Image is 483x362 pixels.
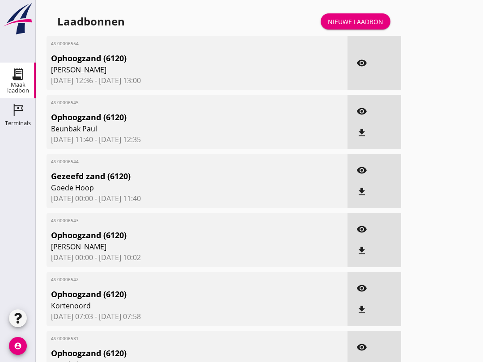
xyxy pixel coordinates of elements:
i: file_download [356,127,367,138]
div: Nieuwe laadbon [328,17,383,26]
span: 4S-00006554 [51,40,294,47]
img: logo-small.a267ee39.svg [2,2,34,35]
span: [DATE] 11:40 - [DATE] 12:35 [51,134,343,145]
span: Gezeefd zand (6120) [51,170,294,182]
span: [PERSON_NAME] [51,64,294,75]
span: Kortenoord [51,300,294,311]
i: visibility [356,106,367,117]
i: visibility [356,283,367,294]
span: 4S-00006545 [51,99,294,106]
span: Ophoogzand (6120) [51,229,294,241]
i: file_download [356,245,367,256]
i: account_circle [9,337,27,355]
i: visibility [356,165,367,176]
span: Ophoogzand (6120) [51,111,294,123]
i: file_download [356,304,367,315]
span: Goede Hoop [51,182,294,193]
span: [PERSON_NAME] [51,241,294,252]
span: 4S-00006531 [51,335,294,342]
span: Ophoogzand (6120) [51,347,294,359]
span: Ophoogzand (6120) [51,288,294,300]
i: visibility [356,58,367,68]
span: [DATE] 07:03 - [DATE] 07:58 [51,311,343,322]
span: Beunbak Paul [51,123,294,134]
span: 4S-00006542 [51,276,294,283]
a: Nieuwe laadbon [321,13,390,29]
span: 4S-00006544 [51,158,294,165]
i: file_download [356,186,367,197]
div: Laadbonnen [57,14,125,29]
div: Terminals [5,120,31,126]
span: Ophoogzand (6120) [51,52,294,64]
i: visibility [356,224,367,235]
span: [DATE] 00:00 - [DATE] 11:40 [51,193,343,204]
span: [DATE] 12:36 - [DATE] 13:00 [51,75,343,86]
i: visibility [356,342,367,353]
span: 4S-00006543 [51,217,294,224]
span: [DATE] 00:00 - [DATE] 10:02 [51,252,343,263]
